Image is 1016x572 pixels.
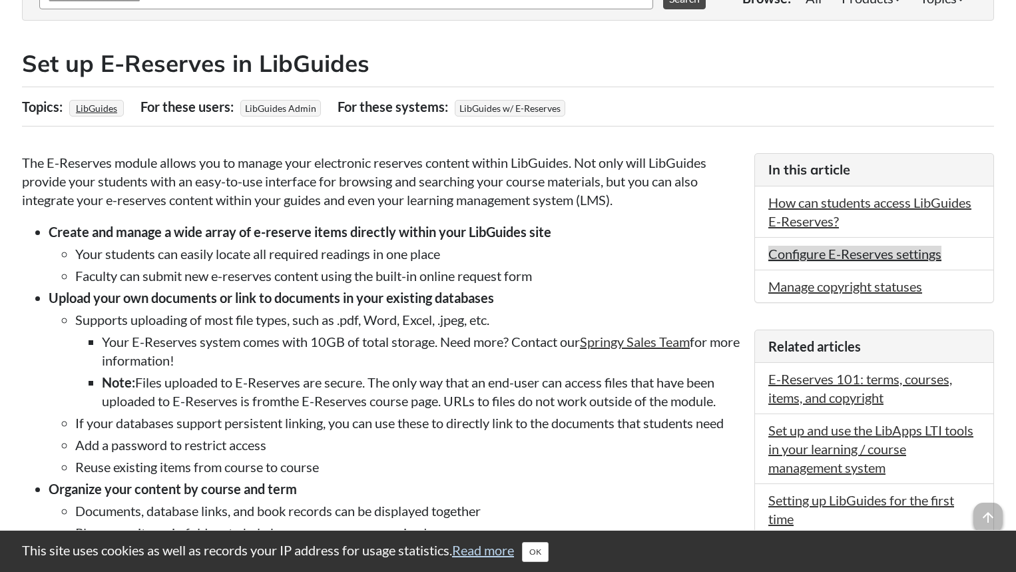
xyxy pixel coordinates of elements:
li: If your databases support persistent linking, you can use these to directly link to the documents... [75,414,741,432]
a: How can students access LibGuides E-Reserves? [768,194,971,229]
strong: Upload your own documents or link to documents in your existing databases [49,290,494,306]
li: Supports uploading of most file types, such as .pdf, Word, Excel, .jpeg, etc. [75,310,741,410]
h2: Set up E-Reserves in LibGuides [22,47,994,80]
li: Place your items in folders to help keep your course organized [75,523,741,542]
li: Add a password to restrict access [75,435,741,454]
a: Manage copyright statuses [768,278,922,294]
span: LibGuides w/ E-Reserves [455,100,565,117]
a: Springy Sales Team [580,334,690,350]
strong: Note: [102,374,135,390]
a: Configure E-Reserves settings [768,246,941,262]
a: Set up and use the LibApps LTI tools in your learning / course management system [768,422,973,475]
button: Close [522,542,549,562]
div: This site uses cookies as well as records your IP address for usage statistics. [9,541,1007,562]
h3: In this article [768,160,980,179]
span: arrow_upward [973,503,1003,532]
span: Files uploaded to E-Reserves are secure. The only way that an end-user can access files that have... [102,374,714,409]
span: the E-Reserves course page. URLs to files do not work outside of the module. [280,393,716,409]
span: Related articles [768,338,861,354]
li: Your E-Reserves system comes with 10GB of total storage. Need more? Contact our for more informat... [102,332,741,370]
a: arrow_upward [973,504,1003,520]
div: Topics: [22,94,66,119]
a: E-Reserves 101: terms, courses, items, and copyright [768,371,952,406]
div: For these users: [140,94,237,119]
li: Your students can easily locate all required readings in one place [75,244,741,263]
a: Read more [452,542,514,558]
li: Faculty can submit new e-reserves content using the built-in online request form [75,266,741,285]
a: Setting up LibGuides for the first time [768,492,954,527]
p: The E-Reserves module allows you to manage your electronic reserves content within LibGuides. Not... [22,153,741,209]
li: Reuse existing items from course to course [75,457,741,476]
span: LibGuides Admin [240,100,321,117]
a: LibGuides [74,99,119,118]
strong: Create and manage a wide array of e-reserve items directly within your LibGuides site [49,224,551,240]
div: For these systems: [338,94,451,119]
li: Documents, database links, and book records can be displayed together [75,501,741,520]
strong: Organize your content by course and term [49,481,297,497]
